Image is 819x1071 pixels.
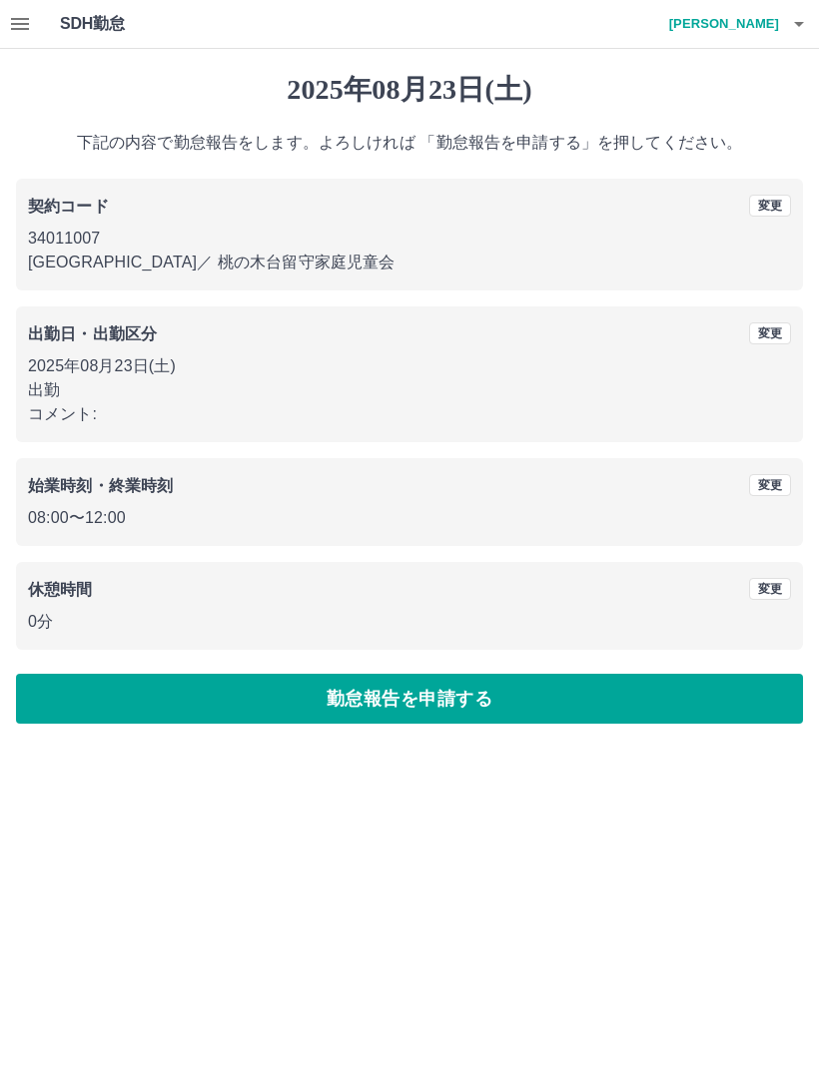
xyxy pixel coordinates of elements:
[28,227,791,251] p: 34011007
[28,378,791,402] p: 出勤
[28,354,791,378] p: 2025年08月23日(土)
[16,674,803,724] button: 勤怠報告を申請する
[28,581,93,598] b: 休憩時間
[28,477,173,494] b: 始業時刻・終業時刻
[16,131,803,155] p: 下記の内容で勤怠報告をします。よろしければ 「勤怠報告を申請する」を押してください。
[749,195,791,217] button: 変更
[28,251,791,274] p: [GEOGRAPHIC_DATA] ／ 桃の木台留守家庭児童会
[28,402,791,426] p: コメント:
[28,506,791,530] p: 08:00 〜 12:00
[28,325,157,342] b: 出勤日・出勤区分
[28,610,791,634] p: 0分
[749,474,791,496] button: 変更
[16,73,803,107] h1: 2025年08月23日(土)
[749,322,791,344] button: 変更
[749,578,791,600] button: 変更
[28,198,109,215] b: 契約コード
